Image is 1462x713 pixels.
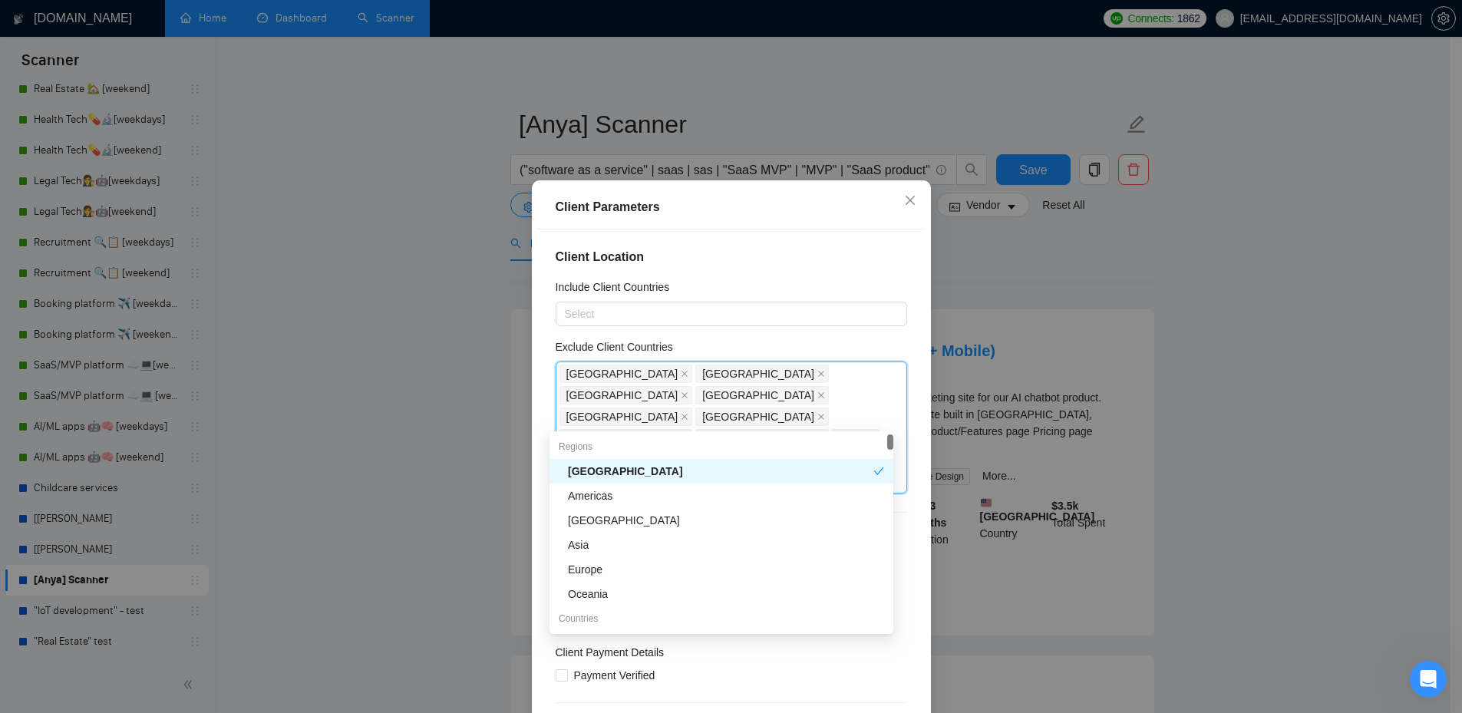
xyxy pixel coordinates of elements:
span: [GEOGRAPHIC_DATA] [702,365,814,382]
span: close [681,413,688,421]
div: Europe [568,561,884,578]
h5: Exclude Client Countries [556,338,673,355]
div: Asia [568,536,884,553]
span: check [873,466,884,477]
span: close [817,391,825,399]
span: close [904,194,916,206]
h4: Client Location [556,248,907,266]
span: close [681,391,688,399]
span: [GEOGRAPHIC_DATA] [702,430,814,447]
span: United Arab Emirates [559,429,693,447]
h5: Include Client Countries [556,279,670,295]
div: Regions [549,434,893,459]
span: India [559,365,693,383]
span: Bangladesh [695,365,829,383]
span: Ukraine [695,429,829,447]
div: [GEOGRAPHIC_DATA] [568,512,884,529]
h4: Client Payment Details [556,644,665,661]
div: Asia [549,533,893,557]
span: close [681,370,688,378]
iframe: Intercom live chat [1410,661,1447,698]
span: [GEOGRAPHIC_DATA] [566,430,678,447]
div: Oceania [568,586,884,602]
span: [GEOGRAPHIC_DATA] [566,408,678,425]
span: Russia [559,386,693,404]
span: [GEOGRAPHIC_DATA] [566,387,678,404]
div: Americas [568,487,884,504]
span: Payment Verified [568,667,662,684]
div: Client Parameters [556,198,907,216]
span: [GEOGRAPHIC_DATA] [702,387,814,404]
span: [GEOGRAPHIC_DATA] [702,408,814,425]
div: Europe [549,557,893,582]
span: Pakistan [559,408,693,426]
button: Close [889,180,931,222]
div: Africa [549,459,893,484]
div: Americas [549,484,893,508]
span: Africa [695,408,829,426]
span: Malaysia [695,386,829,404]
div: [GEOGRAPHIC_DATA] [568,463,873,480]
div: Oceania [549,582,893,606]
span: Israel [839,430,865,447]
div: Antarctica [549,508,893,533]
span: [GEOGRAPHIC_DATA] [566,365,678,382]
span: Israel [832,429,880,447]
span: close [817,370,825,378]
span: close [817,413,825,421]
div: Countries [549,606,893,631]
